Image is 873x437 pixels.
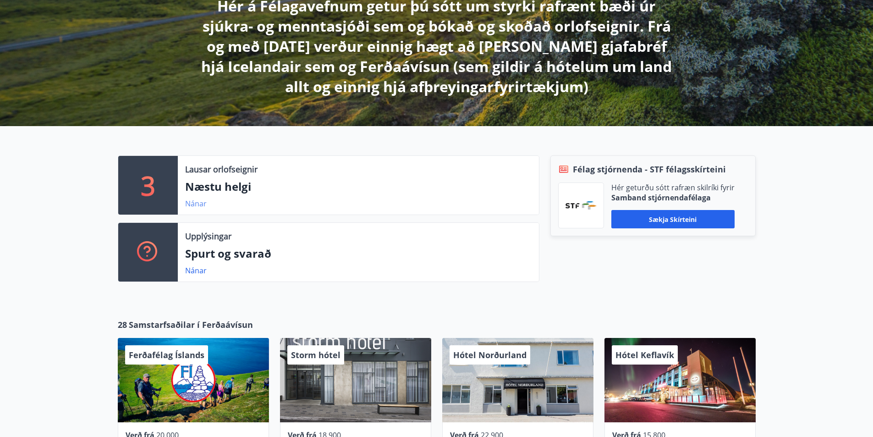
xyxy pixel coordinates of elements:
a: Nánar [185,199,207,209]
span: Hótel Norðurland [453,349,527,360]
button: Sækja skírteini [611,210,735,228]
p: Næstu helgi [185,179,532,194]
span: Samstarfsaðilar í Ferðaávísun [129,319,253,331]
span: 28 [118,319,127,331]
span: Félag stjórnenda - STF félagsskírteini [573,163,726,175]
span: Storm hótel [291,349,340,360]
p: Upplýsingar [185,230,231,242]
p: Hér geturðu sótt rafræn skilríki fyrir [611,183,735,193]
span: Hótel Keflavík [615,349,674,360]
p: Samband stjórnendafélaga [611,193,735,203]
img: vjCaq2fThgY3EUYqSgpjEiBg6WP39ov69hlhuPVN.png [566,201,597,210]
p: Spurt og svarað [185,246,532,261]
a: Nánar [185,266,207,276]
p: 3 [141,168,155,203]
p: Lausar orlofseignir [185,163,258,175]
span: Ferðafélag Íslands [129,349,204,360]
